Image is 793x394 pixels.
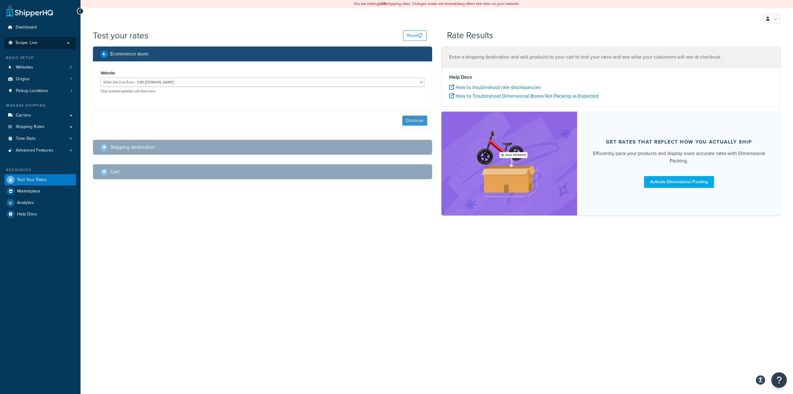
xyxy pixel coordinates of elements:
[5,186,76,197] a: Marketplace
[16,25,37,30] span: Dashboard
[71,88,72,94] span: 1
[110,169,120,175] h2: Cart :
[17,189,40,194] span: Marketplace
[5,73,76,85] a: Origins7
[16,113,31,118] span: Carriers
[771,372,787,388] button: Open Resource Center
[403,30,427,41] button: Reset
[5,55,76,60] div: Basic Setup
[5,103,76,108] div: Manage Shipping
[17,177,47,183] span: Test Your Rates
[5,121,76,133] a: Shipping Rules
[17,212,37,217] span: Help Docs
[449,84,541,91] a: How to troubleshoot rate discrepancies
[5,174,76,185] a: Test Your Rates
[5,110,76,121] a: Carriers
[5,167,76,173] div: Resources
[5,85,76,97] a: Pickup Locations1
[110,51,149,57] h2: Ecommerce store :
[5,22,76,33] a: Dashboard
[70,65,72,70] span: 5
[5,133,76,144] li: Time Slots
[101,71,115,75] label: Website
[447,31,493,40] h2: Rate Results
[644,176,714,188] a: Activate Dimensional Packing
[471,121,548,206] img: feature-image-dim-d40ad3071a2b3c8e08177464837368e35600d3c5e73b18a22c1e4bb210dc32ac.png
[592,150,766,165] div: Efficiently pack your products and display more accurate rates with Dimensional Packing.
[5,85,76,97] li: Pickup Locations
[5,197,76,208] a: Analytics
[16,65,33,70] span: Websites
[5,73,76,85] li: Origins
[449,73,773,81] h4: Help Docs
[5,145,76,156] a: Advanced Features4
[16,88,48,94] span: Pickup Locations
[5,62,76,73] li: Websites
[5,62,76,73] a: Websites5
[5,209,76,220] a: Help Docs
[606,139,752,145] div: Get rates that reflect how you actually ship
[402,116,427,126] button: Continue
[16,136,36,141] span: Time Slots
[101,89,424,94] p: Only enabled websites will show here
[16,77,30,82] span: Origins
[17,200,34,206] span: Analytics
[16,124,45,130] span: Shipping Rules
[449,92,598,100] a: How to Troubleshoot Dimensional Boxes Not Packing as Expected
[5,145,76,156] li: Advanced Features
[110,144,156,150] h2: Shipping destination :
[16,148,53,153] span: Advanced Features
[70,136,72,141] span: 0
[70,77,72,82] span: 7
[379,1,386,7] b: LIVE
[449,53,773,61] p: Enter a shipping destination and add products to your cart to test your rates and see what your c...
[70,148,72,153] span: 4
[93,29,148,42] h1: Test your rates
[5,133,76,144] a: Time Slots0
[15,40,37,46] span: Scope: Live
